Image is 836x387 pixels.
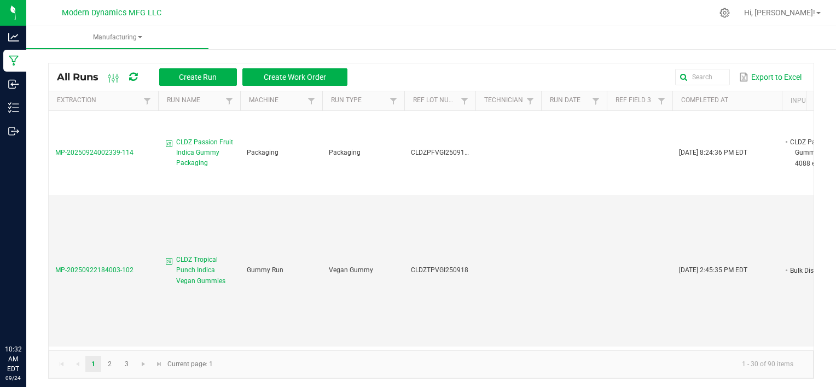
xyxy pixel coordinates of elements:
span: CLDZ Passion Fruit Indica Gummy Packaging [176,137,234,169]
kendo-pager-info: 1 - 30 of 90 items [219,355,802,373]
a: Run DateSortable [550,96,589,105]
span: Modern Dynamics MFG LLC [62,8,161,17]
a: Filter [141,94,154,108]
p: 09/24 [5,374,21,382]
button: Export to Excel [736,68,804,86]
a: Run NameSortable [167,96,222,105]
a: Ref Lot NumberSortable [413,96,457,105]
span: MP-20250922184003-102 [55,266,133,274]
inline-svg: Inventory [8,102,19,113]
inline-svg: Analytics [8,32,19,43]
inline-svg: Inbound [8,79,19,90]
kendo-pager: Current page: 1 [49,350,814,378]
a: Filter [305,94,318,108]
a: Page 3 [119,356,135,372]
span: Hi, [PERSON_NAME]! [744,8,815,17]
a: Go to the last page [152,356,167,372]
a: Filter [223,94,236,108]
span: Create Run [179,73,217,81]
iframe: Resource center [11,300,44,332]
button: Create Work Order [242,68,347,86]
span: Go to the last page [155,360,164,368]
a: Filter [589,94,602,108]
span: Vegan Gummy [329,266,373,274]
span: CLDZPFVGI25091920PK [411,149,485,156]
span: CLDZTPVGI250918 [411,266,468,274]
a: Filter [387,94,400,108]
a: Page 1 [85,356,101,372]
span: Packaging [329,149,361,156]
span: Manufacturing [26,33,208,42]
a: Go to the next page [136,356,152,372]
span: MP-20250924002339-114 [55,149,133,156]
span: [DATE] 8:24:36 PM EDT [679,149,747,156]
a: Manufacturing [26,26,208,49]
span: Packaging [247,149,278,156]
span: CLDZ Tropical Punch Indica Vegan Gummies [176,255,234,286]
a: Filter [655,94,668,108]
span: [DATE] 2:45:35 PM EDT [679,266,747,274]
inline-svg: Outbound [8,126,19,137]
button: Create Run [159,68,237,86]
div: Manage settings [718,8,731,18]
a: TechnicianSortable [484,96,523,105]
div: All Runs [57,68,356,86]
span: Go to the next page [139,360,148,368]
p: 10:32 AM EDT [5,344,21,374]
a: Ref Field 3Sortable [616,96,654,105]
a: Run TypeSortable [331,96,386,105]
a: Filter [458,94,471,108]
a: Filter [524,94,537,108]
a: Completed AtSortable [681,96,777,105]
inline-svg: Manufacturing [8,55,19,66]
input: Search [675,69,730,85]
a: ExtractionSortable [57,96,140,105]
a: Page 2 [102,356,118,372]
a: MachineSortable [249,96,304,105]
span: Create Work Order [264,73,326,81]
span: Gummy Run [247,266,283,274]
